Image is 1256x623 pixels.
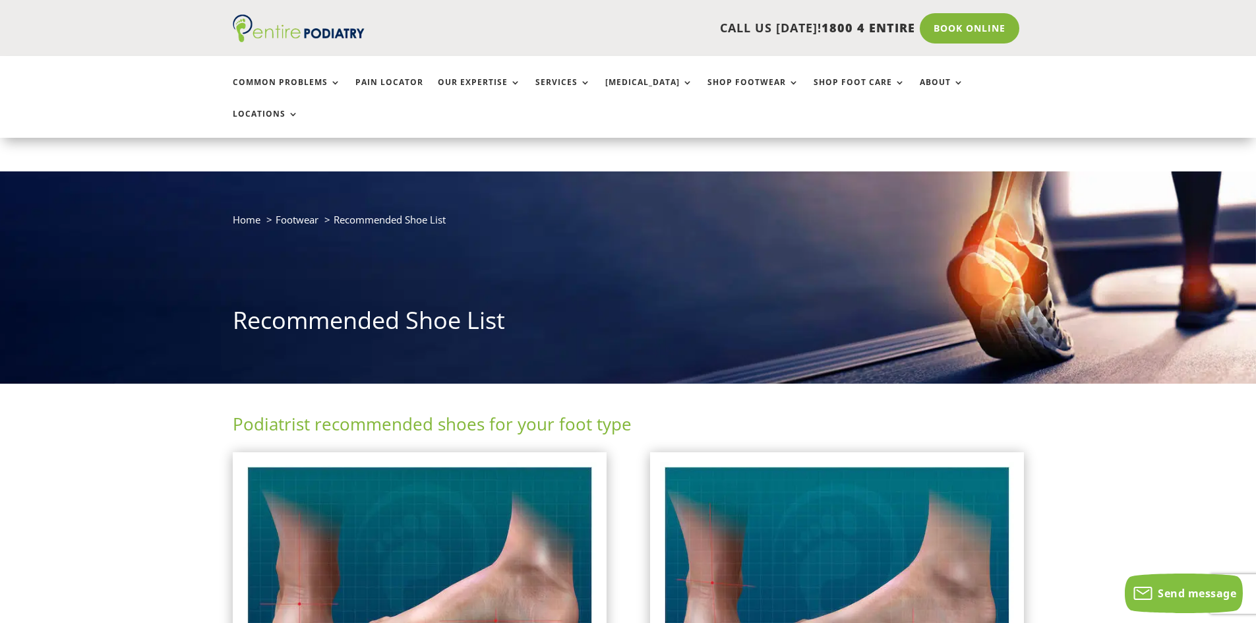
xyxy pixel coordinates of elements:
a: [MEDICAL_DATA] [605,78,693,106]
span: Send message [1158,586,1236,601]
a: Pain Locator [355,78,423,106]
a: Footwear [276,213,318,226]
h2: Podiatrist recommended shoes for your foot type [233,412,1024,442]
span: 1800 4 ENTIRE [822,20,915,36]
a: Our Expertise [438,78,521,106]
a: Entire Podiatry [233,32,365,45]
a: Shop Foot Care [814,78,905,106]
a: Locations [233,109,299,138]
a: Home [233,213,260,226]
a: Services [535,78,591,106]
p: CALL US [DATE]! [415,20,915,37]
nav: breadcrumb [233,211,1024,238]
a: About [920,78,964,106]
button: Send message [1125,574,1243,613]
h1: Recommended Shoe List [233,304,1024,343]
img: logo (1) [233,15,365,42]
span: Recommended Shoe List [334,213,446,226]
a: Book Online [920,13,1019,44]
a: Shop Footwear [707,78,799,106]
a: Common Problems [233,78,341,106]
